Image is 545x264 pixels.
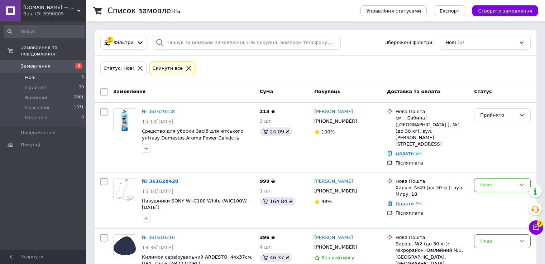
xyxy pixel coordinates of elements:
[396,185,468,197] div: Харків, №49 (до 30 кг): вул. Миру, 18
[313,117,358,126] div: [PHONE_NUMBER]
[74,94,84,101] span: 2801
[113,89,145,94] span: Замовлення
[260,253,292,262] div: 46.37 ₴
[360,5,427,16] button: Управління статусами
[385,39,434,46] span: Збережені фільтри:
[480,238,516,245] div: Нове
[114,109,136,131] img: Фото товару
[153,36,341,50] input: Пошук за номером замовлення, ПІБ покупця, номером телефону, Email, номером накладної
[21,129,56,136] span: Повідомлення
[474,89,492,94] span: Статус
[446,39,456,46] span: Нові
[366,8,421,14] span: Управління статусами
[102,65,135,72] div: Статус: Нові
[313,243,358,252] div: [PHONE_NUMBER]
[142,235,175,240] a: № 361610216
[75,63,82,69] span: 6
[142,119,173,124] span: 15:14[DATE]
[465,8,538,13] a: Створити замовлення
[260,89,273,94] span: Cума
[260,235,275,240] span: 396 ₴
[537,220,543,227] span: 2
[142,189,173,194] span: 15:10[DATE]
[25,84,47,91] span: Прийняті
[313,186,358,196] div: [PHONE_NUMBER]
[25,114,48,121] span: Оплачені
[81,74,84,81] span: 6
[74,104,84,111] span: 1371
[478,8,532,14] span: Створити замовлення
[23,4,77,11] span: Repka.UA — надійний інтернет-магазин
[314,178,353,185] a: [PERSON_NAME]
[113,234,136,257] a: Фото товару
[260,179,275,184] span: 999 ₴
[260,118,273,124] span: 3 шт.
[114,39,134,46] span: Фільтри
[321,199,332,204] span: 98%
[113,108,136,131] a: Фото товару
[21,44,86,57] span: Замовлення та повідомлення
[142,109,175,114] a: № 361629238
[260,127,292,136] div: 24.09 ₴
[396,201,422,206] a: Додати ЕН
[107,6,180,15] h1: Список замовлень
[396,210,468,216] div: Післяплата
[396,178,468,185] div: Нова Пошта
[434,5,465,16] button: Експорт
[151,65,185,72] div: Cкинути все
[314,108,353,115] a: [PERSON_NAME]
[458,40,464,45] span: (6)
[260,197,296,206] div: 164.84 ₴
[396,115,468,147] div: смт. Бабинці ([GEOGRAPHIC_DATA].), №1 (до 30 кг): вул. [PERSON_NAME][STREET_ADDRESS]
[314,89,340,94] span: Покупець
[142,245,173,250] span: 13:36[DATE]
[387,89,440,94] span: Доставка та оплата
[321,255,354,260] span: Без рейтингу
[23,11,86,17] div: Ваш ID: 3990005
[440,8,460,14] span: Експорт
[107,37,113,43] div: 1
[529,220,543,235] button: Чат з покупцем2
[25,94,47,101] span: Виконані
[114,235,136,257] img: Фото товару
[79,84,84,91] span: 30
[260,109,275,114] span: 213 ₴
[25,74,35,81] span: Нові
[396,160,468,166] div: Післяплата
[396,151,422,156] a: Додати ЕН
[396,234,468,241] div: Нова Пошта
[142,128,243,147] a: Средство для уборки Засіб для чітського унітазу Domestos Aroma Power Свіжість океану 700мл (87201...
[21,63,51,69] span: Замовлення
[321,129,335,135] span: 100%
[114,179,136,201] img: Фото товару
[142,179,178,184] a: № 361628428
[260,244,273,250] span: 4 шт.
[480,112,516,119] div: Прийнято
[21,142,40,148] span: Покупці
[113,178,136,201] a: Фото товару
[142,198,248,210] a: Навушники SONY WI-C100 White (WIC100W.[DATE])
[25,104,49,111] span: Скасовані
[81,114,84,121] span: 0
[396,108,468,115] div: Нова Пошта
[472,5,538,16] button: Створити замовлення
[260,188,273,194] span: 1 шт.
[4,25,85,38] input: Пошук
[314,234,353,241] a: [PERSON_NAME]
[480,181,516,189] div: Нове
